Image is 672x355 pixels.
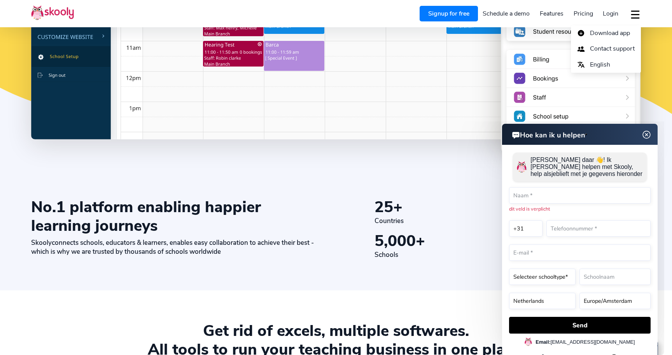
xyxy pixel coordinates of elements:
[569,7,598,20] a: Pricing
[31,198,318,235] div: No.1 platform enabling happier learning journeys
[374,198,505,216] div: +
[374,197,393,218] span: 25
[31,238,52,247] span: Skooly
[590,28,630,39] span: Download app
[420,6,478,21] a: Signup for free
[31,238,318,256] div: connects schools, educators & learners, enables easy collaboration to achieve their best - which ...
[630,5,641,23] button: dropdown menu
[577,45,585,53] img: icon-people
[571,57,641,73] button: change language
[535,7,569,20] a: Features
[374,216,505,225] div: Countries
[374,230,416,251] span: 5,000
[577,29,585,37] img: icon-arrow
[598,7,623,20] a: Login
[374,250,505,259] div: Schools
[478,7,535,20] a: Schedule a demo
[31,322,641,340] div: Get rid of excels, multiple softwares.
[31,5,74,20] img: Skooly
[590,59,610,70] span: English
[577,61,585,69] img: icon-language
[571,41,641,57] a: Contact support
[574,9,593,18] span: Pricing
[571,25,641,41] a: Download app
[590,43,635,54] span: Contact support
[374,232,505,250] div: +
[603,9,618,18] span: Login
